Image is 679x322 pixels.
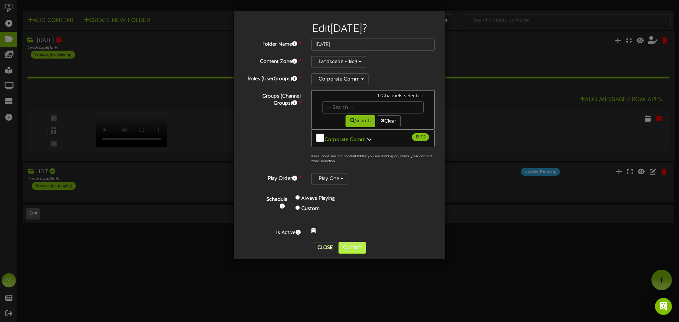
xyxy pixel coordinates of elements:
button: Search [346,115,375,127]
button: Landscape - 16:9 [311,56,366,68]
button: Corporate Comm [311,73,368,85]
div: 12 Channels selected [317,93,429,101]
input: Folder Name [311,39,435,51]
label: Is Active [239,227,306,236]
div: Open Intercom Messenger [655,298,672,315]
button: Confirm [338,242,366,254]
label: Folder Name [239,39,306,48]
span: 12 [416,135,420,140]
button: Close [313,242,337,253]
b: Schedule [266,197,288,202]
button: Clear [377,115,401,127]
span: / 12 [412,133,429,141]
button: Play One [311,173,348,185]
label: Custom [301,205,320,212]
b: Corporate Comm [325,137,366,142]
h2: Edit [DATE] ? [244,23,435,35]
label: Play Order [239,173,306,182]
button: Corporate Comm 12 /12 [311,129,435,147]
label: Groups (Channel Groups) [239,90,306,107]
label: Always Playing [301,195,335,202]
input: -- Search -- [322,101,424,113]
label: Content Zone [239,56,306,65]
label: Roles (UserGroups) [239,73,306,83]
